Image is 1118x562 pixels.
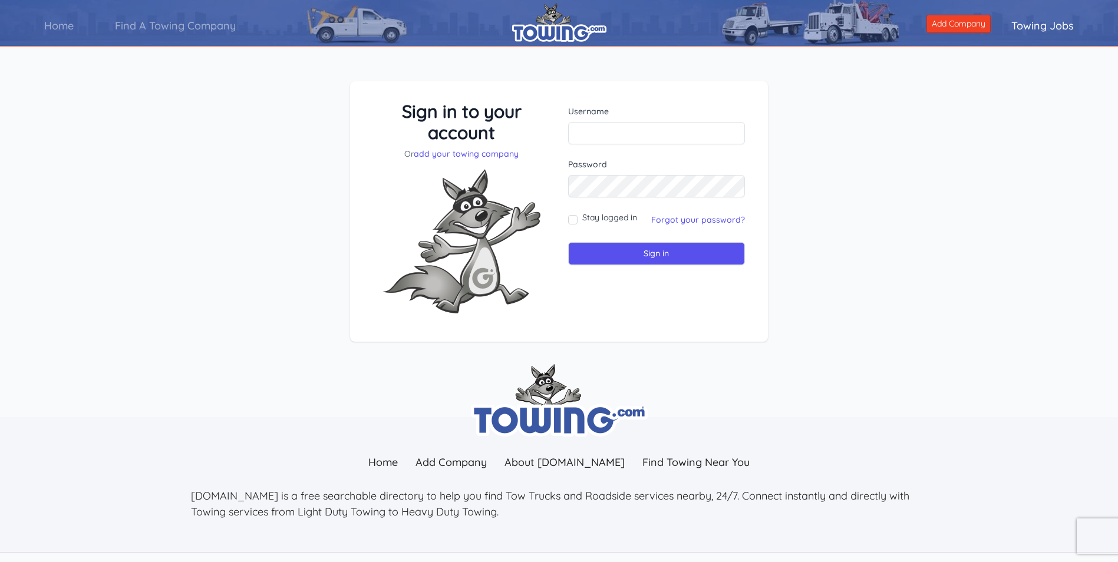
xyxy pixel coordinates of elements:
[634,449,758,475] a: Find Towing Near You
[373,101,550,143] h3: Sign in to your account
[414,148,519,159] a: add your towing company
[926,15,991,33] a: Add Company
[373,148,550,160] p: Or
[191,488,928,520] p: [DOMAIN_NAME] is a free searchable directory to help you find Tow Trucks and Roadside services ne...
[24,9,94,42] a: Home
[94,9,256,42] a: Find A Towing Company
[651,214,745,225] a: Forgot your password?
[471,364,648,437] img: towing
[568,105,746,117] label: Username
[373,160,550,323] img: Fox-Excited.png
[360,449,407,475] a: Home
[407,449,496,475] a: Add Company
[568,158,746,170] label: Password
[568,242,746,265] input: Sign in
[512,3,606,42] img: logo.png
[582,211,637,223] label: Stay logged in
[496,449,634,475] a: About [DOMAIN_NAME]
[991,9,1094,42] a: Towing Jobs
